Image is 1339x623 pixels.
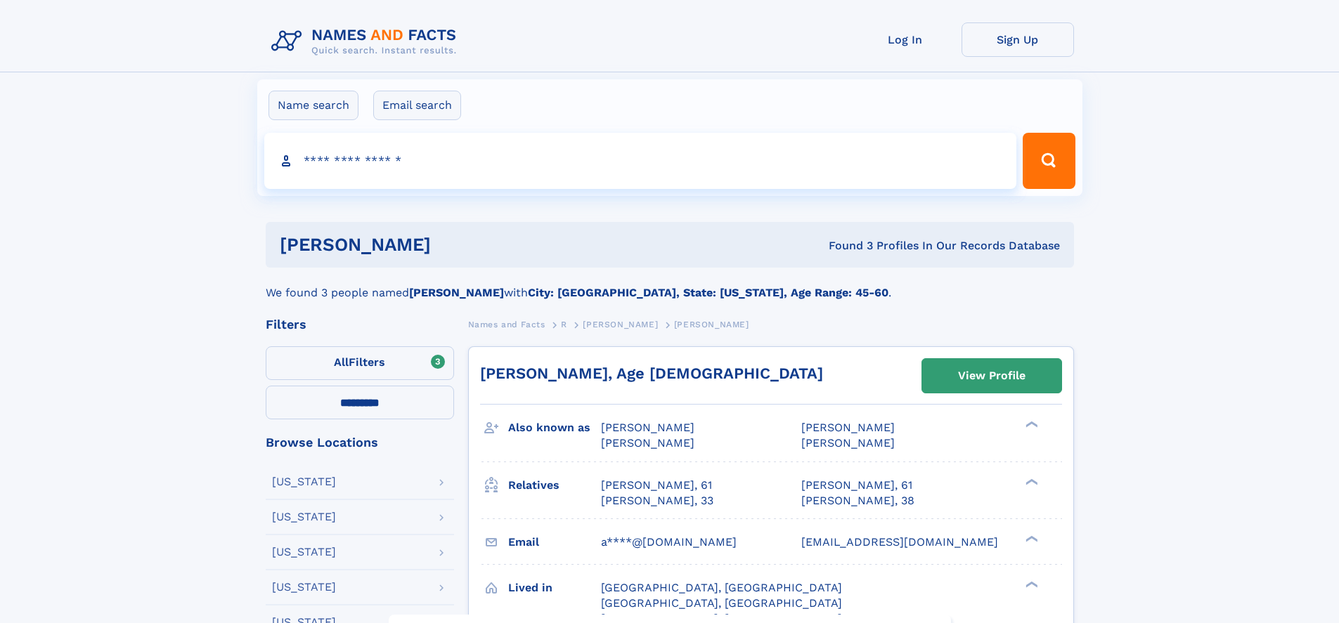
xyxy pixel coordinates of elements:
[601,421,694,434] span: [PERSON_NAME]
[264,133,1017,189] input: search input
[272,476,336,487] div: [US_STATE]
[1023,133,1075,189] button: Search Button
[674,320,749,329] span: [PERSON_NAME]
[266,346,454,380] label: Filters
[269,91,358,120] label: Name search
[801,436,895,450] span: [PERSON_NAME]
[508,416,601,440] h3: Also known as
[480,365,823,382] a: [PERSON_NAME], Age [DEMOGRAPHIC_DATA]
[1022,477,1039,486] div: ❯
[601,596,842,610] span: [GEOGRAPHIC_DATA], [GEOGRAPHIC_DATA]
[801,421,895,434] span: [PERSON_NAME]
[962,22,1074,57] a: Sign Up
[801,478,912,493] a: [PERSON_NAME], 61
[1022,420,1039,429] div: ❯
[601,581,842,594] span: [GEOGRAPHIC_DATA], [GEOGRAPHIC_DATA]
[849,22,962,57] a: Log In
[508,530,601,554] h3: Email
[601,478,712,493] a: [PERSON_NAME], 61
[630,238,1060,254] div: Found 3 Profiles In Our Records Database
[1022,579,1039,589] div: ❯
[266,22,468,60] img: Logo Names and Facts
[583,315,658,333] a: [PERSON_NAME]
[922,359,1061,393] a: View Profile
[280,236,630,254] h1: [PERSON_NAME]
[508,576,601,600] h3: Lived in
[409,286,504,299] b: [PERSON_NAME]
[561,315,567,333] a: R
[334,355,349,369] span: All
[958,360,1026,392] div: View Profile
[272,546,336,558] div: [US_STATE]
[583,320,658,329] span: [PERSON_NAME]
[561,320,567,329] span: R
[1022,534,1039,543] div: ❯
[468,315,545,333] a: Names and Facts
[266,318,454,331] div: Filters
[266,268,1074,301] div: We found 3 people named with .
[601,493,713,509] a: [PERSON_NAME], 33
[266,436,454,449] div: Browse Locations
[373,91,461,120] label: Email search
[801,493,914,509] a: [PERSON_NAME], 38
[272,582,336,593] div: [US_STATE]
[601,436,694,450] span: [PERSON_NAME]
[508,473,601,497] h3: Relatives
[272,511,336,523] div: [US_STATE]
[801,535,998,549] span: [EMAIL_ADDRESS][DOMAIN_NAME]
[528,286,888,299] b: City: [GEOGRAPHIC_DATA], State: [US_STATE], Age Range: 45-60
